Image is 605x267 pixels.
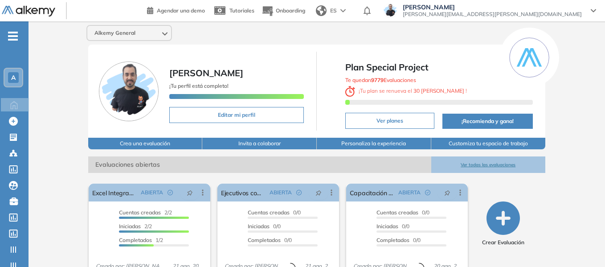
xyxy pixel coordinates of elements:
span: 0/0 [248,237,292,243]
span: Agendar una demo [157,7,205,14]
span: pushpin [444,189,450,196]
button: pushpin [437,185,457,200]
span: ¡Tu perfil está completo! [169,82,229,89]
img: Logo [2,6,55,17]
span: Iniciadas [119,223,141,230]
span: ABIERTA [398,189,421,197]
span: 1/2 [119,237,163,243]
span: check-circle [168,190,173,195]
button: Crear Evaluación [482,201,524,246]
i: - [8,35,18,37]
img: world [316,5,327,16]
iframe: Chat Widget [560,224,605,267]
span: ABIERTA [141,189,163,197]
a: Excel Integrador [92,184,137,201]
span: check-circle [425,190,430,195]
div: Widget de chat [560,224,605,267]
span: Cuentas creadas [376,209,418,216]
span: Iniciadas [376,223,398,230]
button: pushpin [180,185,200,200]
button: Invita a colaborar [202,138,317,149]
button: Personaliza la experiencia [317,138,431,149]
span: Te quedan Evaluaciones [345,77,416,83]
span: 0/0 [376,223,409,230]
span: 0/0 [248,209,301,216]
span: 2/2 [119,209,172,216]
span: [PERSON_NAME][EMAIL_ADDRESS][PERSON_NAME][DOMAIN_NAME] [403,11,582,18]
span: check-circle [296,190,302,195]
a: Capacitación de lideres [350,184,395,201]
span: [PERSON_NAME] [403,4,582,11]
button: Crea una evaluación [88,138,203,149]
span: Cuentas creadas [119,209,161,216]
span: Completados [248,237,281,243]
img: Foto de perfil [99,62,159,121]
span: 0/0 [248,223,281,230]
span: ES [330,7,337,15]
button: Editar mi perfil [169,107,304,123]
button: ¡Recomienda y gana! [442,114,533,129]
span: Cuentas creadas [248,209,290,216]
span: pushpin [187,189,193,196]
b: 9779 [371,77,384,83]
button: Ver planes [345,113,434,129]
button: pushpin [309,185,328,200]
span: ¡ Tu plan se renueva el ! [345,87,467,94]
span: 2/2 [119,223,152,230]
button: Onboarding [262,1,305,21]
span: Alkemy General [94,29,135,37]
span: [PERSON_NAME] [169,67,243,78]
span: 0/0 [376,209,429,216]
button: Ver todas las evaluaciones [431,156,546,173]
span: ABIERTA [270,189,292,197]
span: Completados [376,237,409,243]
span: A [11,74,16,81]
a: Ejecutivos comerciales [221,184,266,201]
span: Evaluaciones abiertas [88,156,431,173]
span: Completados [119,237,152,243]
img: clock-svg [345,86,355,97]
span: pushpin [315,189,322,196]
button: Customiza tu espacio de trabajo [431,138,546,149]
span: Onboarding [276,7,305,14]
span: Crear Evaluación [482,238,524,246]
span: Tutoriales [229,7,254,14]
span: Plan Special Project [345,61,533,74]
span: 0/0 [376,237,421,243]
img: arrow [340,9,346,12]
b: 30 [PERSON_NAME] [412,87,466,94]
a: Agendar una demo [147,4,205,15]
span: Iniciadas [248,223,270,230]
